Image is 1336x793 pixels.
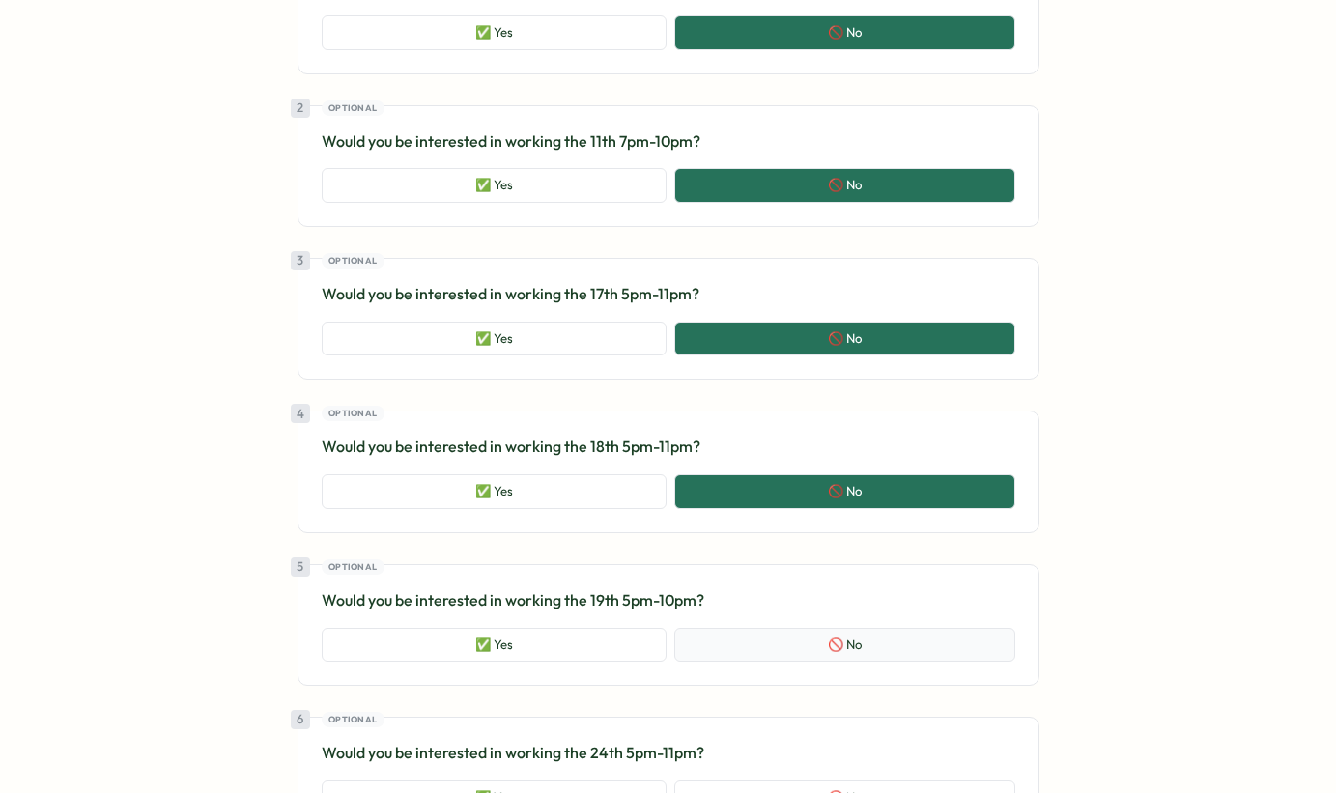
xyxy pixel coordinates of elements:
[674,168,1015,203] button: 🚫 No
[328,254,377,268] span: Optional
[328,713,377,726] span: Optional
[322,474,667,509] button: ✅ Yes
[291,251,310,270] div: 3
[674,15,1015,50] button: 🚫 No
[328,101,377,115] span: Optional
[291,404,310,423] div: 4
[328,560,377,574] span: Optional
[322,741,1015,765] p: Would you be interested in working the 24th 5pm-11pm?
[291,99,310,118] div: 2
[322,129,1015,154] p: Would you be interested in working the 11th 7pm-10pm?
[322,168,667,203] button: ✅ Yes
[328,407,377,420] span: Optional
[322,15,667,50] button: ✅ Yes
[322,588,1015,612] p: Would you be interested in working the 19th 5pm-10pm?
[322,628,667,663] button: ✅ Yes
[291,710,310,729] div: 6
[322,322,667,356] button: ✅ Yes
[674,322,1015,356] button: 🚫 No
[674,474,1015,509] button: 🚫 No
[291,557,310,577] div: 5
[674,628,1015,663] button: 🚫 No
[322,282,1015,306] p: Would you be interested in working the 17th 5pm-11pm?
[322,435,1015,459] p: Would you be interested in working the 18th 5pm-11pm?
